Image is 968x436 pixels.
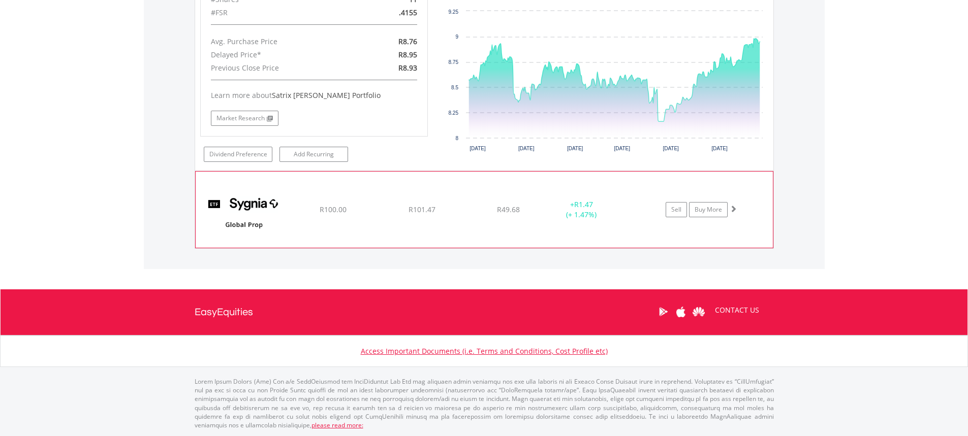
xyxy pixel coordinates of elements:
text: 9.25 [448,9,458,15]
a: Market Research [211,111,278,126]
div: #FSR [203,6,351,19]
div: Avg. Purchase Price [203,35,351,48]
p: Lorem Ipsum Dolors (Ame) Con a/e SeddOeiusmod tem InciDiduntut Lab Etd mag aliquaen admin veniamq... [195,377,774,429]
text: 8 [455,136,458,141]
div: + (+ 1.47%) [543,199,619,220]
text: [DATE] [614,146,630,151]
a: Google Play [654,296,672,327]
span: R1.47 [574,199,593,209]
span: R8.95 [398,50,417,59]
div: Previous Close Price [203,61,351,75]
span: R8.76 [398,37,417,46]
text: [DATE] [470,146,486,151]
a: EasyEquities [195,289,253,335]
span: R100.00 [320,205,347,214]
a: please read more: [311,421,363,429]
text: 8.25 [448,110,458,116]
div: Delayed Price* [203,48,351,61]
a: Buy More [689,202,728,217]
span: R101.47 [409,205,435,214]
img: EQU.ZA.SYGP.png [201,184,288,245]
div: .4155 [351,6,424,19]
text: 8.75 [448,59,458,65]
div: Learn more about [211,90,417,100]
a: CONTACT US [708,296,766,324]
text: 8.5 [451,85,458,90]
text: [DATE] [567,146,583,151]
a: Access Important Documents (i.e. Terms and Conditions, Cost Profile etc) [361,346,608,356]
a: Apple [672,296,690,327]
text: [DATE] [518,146,535,151]
a: Huawei [690,296,708,327]
text: 9 [455,34,458,40]
span: Satrix [PERSON_NAME] Portfolio [272,90,381,100]
svg: Interactive chart [443,6,768,158]
text: [DATE] [663,146,679,151]
span: R8.93 [398,63,417,73]
a: Add Recurring [279,147,348,162]
text: [DATE] [711,146,728,151]
div: Chart. Highcharts interactive chart. [443,6,768,158]
span: R49.68 [497,205,520,214]
a: Sell [666,202,687,217]
a: Dividend Preference [204,147,272,162]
